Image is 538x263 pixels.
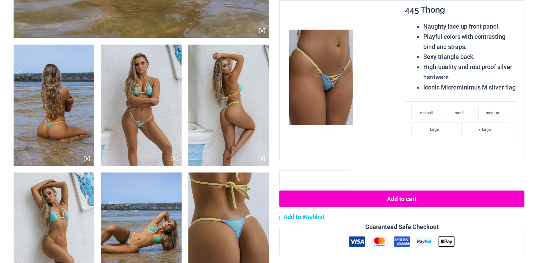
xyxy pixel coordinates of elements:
a: Add to Wishlist [279,212,324,222]
li: large [411,122,458,136]
li: medium [478,106,508,119]
img: Kaia Electric Green 305 Top 445 Thong [188,45,269,166]
img: Kaia Electric Green 445 Thong [289,30,353,125]
span: x-large [479,127,491,132]
span: x-small [420,111,433,115]
span: Add to Wishlist [283,213,324,220]
li: small [445,106,475,119]
li: Sexy triangle back. [423,52,518,62]
li: x-small [411,106,442,119]
span: large [430,127,439,132]
input: Product quantity [279,170,350,191]
span: medium [486,111,500,115]
span: 445 Thong [405,5,445,15]
li: Naughty lace up front panel. [423,21,518,32]
img: Kaia Electric Green 305 Top 445 Thong [101,45,181,166]
span: small [455,111,464,115]
li: Playful colors with contrasting bind and straps. [423,32,518,52]
button: Add to cart [279,191,524,207]
li: x-large [461,122,508,136]
li: High-quality and rust proof silver hardware [423,62,518,82]
img: Kaia Electric Green 305 Top 445 Thong [14,45,94,166]
li: Iconic Microminimus M silver flag [423,82,518,93]
legend: Guaranteed Safe Checkout [363,222,441,232]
